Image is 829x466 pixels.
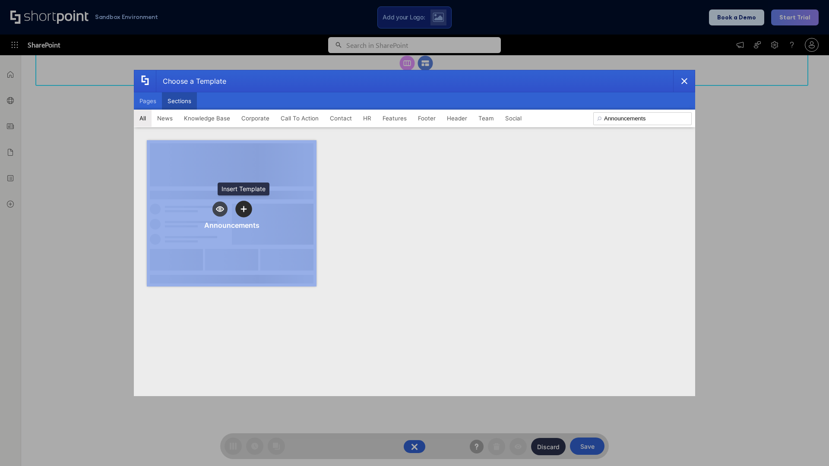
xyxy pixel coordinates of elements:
button: News [152,110,178,127]
button: Call To Action [275,110,324,127]
button: Features [377,110,412,127]
button: Footer [412,110,441,127]
button: Corporate [236,110,275,127]
div: Announcements [204,221,259,230]
button: Header [441,110,473,127]
button: Sections [162,92,197,110]
div: template selector [134,70,695,396]
button: All [134,110,152,127]
button: Contact [324,110,358,127]
button: Social [500,110,527,127]
iframe: Chat Widget [786,425,829,466]
button: Team [473,110,500,127]
button: Knowledge Base [178,110,236,127]
button: Pages [134,92,162,110]
button: HR [358,110,377,127]
input: Search [593,112,692,125]
div: Choose a Template [156,70,226,92]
